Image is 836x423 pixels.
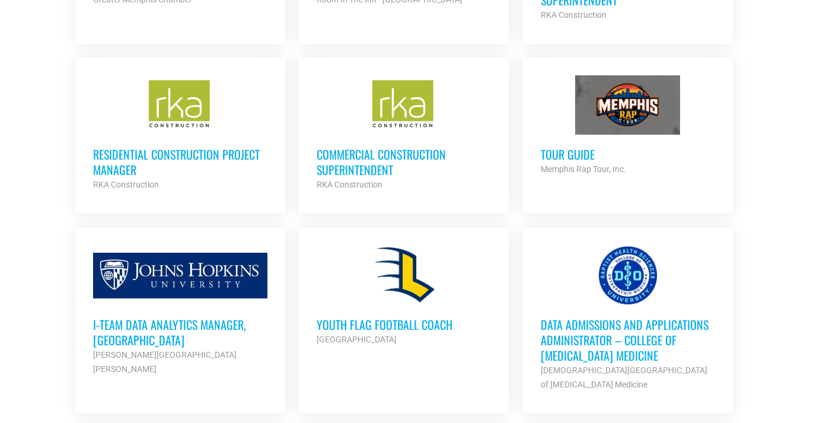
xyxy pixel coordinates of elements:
h3: Youth Flag Football Coach [317,317,491,332]
a: Youth Flag Football Coach [GEOGRAPHIC_DATA] [299,228,509,364]
a: Tour Guide Memphis Rap Tour, Inc. [523,58,733,194]
strong: [GEOGRAPHIC_DATA] [317,335,397,344]
strong: [DEMOGRAPHIC_DATA][GEOGRAPHIC_DATA] of [MEDICAL_DATA] Medicine [541,365,707,389]
strong: [PERSON_NAME][GEOGRAPHIC_DATA][PERSON_NAME] [93,350,237,374]
strong: RKA Construction [541,10,607,20]
a: Residential Construction Project Manager RKA Construction [75,58,285,209]
a: Commercial Construction Superintendent RKA Construction [299,58,509,209]
h3: Data Admissions and Applications Administrator – College of [MEDICAL_DATA] Medicine [541,317,715,363]
strong: Memphis Rap Tour, Inc. [541,164,626,174]
h3: Residential Construction Project Manager [93,147,267,177]
strong: RKA Construction [93,180,159,189]
strong: RKA Construction [317,180,382,189]
h3: Tour Guide [541,147,715,162]
a: i-team Data Analytics Manager, [GEOGRAPHIC_DATA] [PERSON_NAME][GEOGRAPHIC_DATA][PERSON_NAME] [75,228,285,394]
h3: Commercial Construction Superintendent [317,147,491,177]
h3: i-team Data Analytics Manager, [GEOGRAPHIC_DATA] [93,317,267,348]
a: Data Admissions and Applications Administrator – College of [MEDICAL_DATA] Medicine [DEMOGRAPHIC_... [523,228,733,409]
